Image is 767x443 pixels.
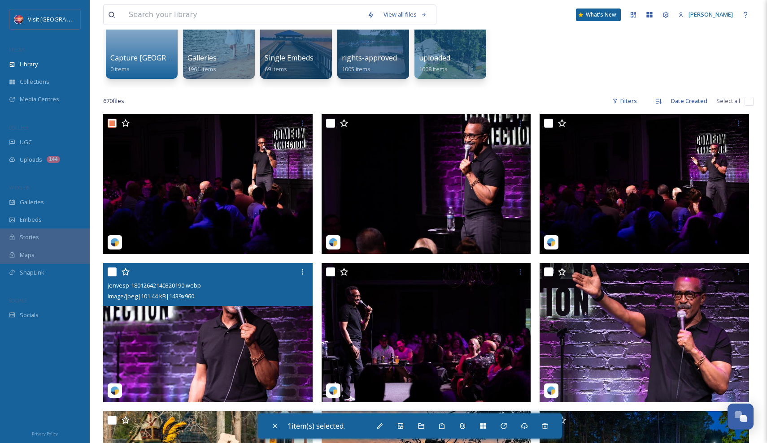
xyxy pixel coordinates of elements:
[20,215,42,224] span: Embeds
[187,54,217,73] a: Galleries1961 items
[20,311,39,319] span: Socials
[20,155,42,164] span: Uploads
[288,421,345,431] span: 1 item(s) selected.
[103,263,313,403] img: jenvesp-18012642140320190.webp
[689,10,733,18] span: [PERSON_NAME]
[108,292,194,300] span: image/jpeg | 101.44 kB | 1439 x 960
[187,53,217,63] span: Galleries
[110,65,130,73] span: 0 items
[14,15,23,24] img: Logo%20Image.png
[110,53,269,63] span: Capture [GEOGRAPHIC_DATA][PERSON_NAME]
[20,251,35,259] span: Maps
[110,54,269,73] a: Capture [GEOGRAPHIC_DATA][PERSON_NAME]0 items
[9,46,25,53] span: MEDIA
[547,238,556,247] img: snapsea-logo.png
[265,65,287,73] span: 69 items
[28,15,142,23] span: Visit [GEOGRAPHIC_DATA][PERSON_NAME]
[547,386,556,395] img: snapsea-logo.png
[265,54,314,73] a: Single Embeds69 items
[342,53,397,63] span: rights-approved
[322,114,531,254] img: jenvesp-18028654847204234.webp
[103,97,124,105] span: 670 file s
[20,233,39,241] span: Stories
[103,114,313,254] img: jenvesp-17954728187816095.webp
[32,428,58,439] a: Privacy Policy
[342,65,370,73] span: 1005 items
[540,263,749,403] img: jenvesp-18114637852399649.webp
[187,65,216,73] span: 1961 items
[322,263,531,403] img: jenvesp-18452095861018789.webp
[20,268,44,277] span: SnapLink
[576,9,621,21] a: What's New
[265,53,314,63] span: Single Embeds
[608,92,641,110] div: Filters
[20,95,59,103] span: Media Centres
[110,238,119,247] img: snapsea-logo.png
[674,6,737,23] a: [PERSON_NAME]
[20,198,44,206] span: Galleries
[124,5,363,25] input: Search your library
[419,53,450,63] span: uploaded
[419,54,450,73] a: uploaded1608 items
[47,156,60,163] div: 144
[9,184,30,191] span: WIDGETS
[419,65,448,73] span: 1608 items
[20,60,38,69] span: Library
[540,114,749,254] img: jenvesp-17895035589061656.webp
[9,297,27,304] span: SOCIALS
[110,386,119,395] img: snapsea-logo.png
[329,238,338,247] img: snapsea-logo.png
[728,404,754,430] button: Open Chat
[716,97,740,105] span: Select all
[329,386,338,395] img: snapsea-logo.png
[20,77,49,86] span: Collections
[667,92,712,110] div: Date Created
[342,54,397,73] a: rights-approved1005 items
[20,138,32,146] span: UGC
[9,124,28,131] span: COLLECT
[108,281,201,289] span: jenvesp-18012642140320190.webp
[32,431,58,437] span: Privacy Policy
[379,6,431,23] a: View all files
